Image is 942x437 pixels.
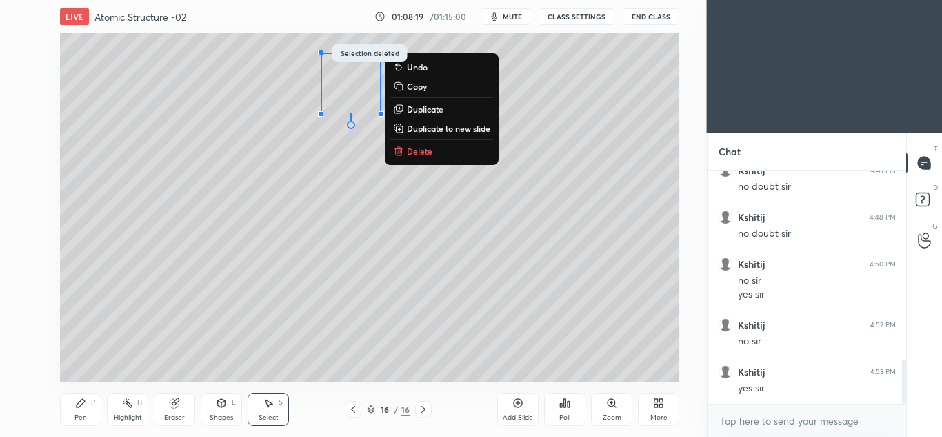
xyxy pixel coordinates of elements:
div: 4:50 PM [870,260,896,269]
div: Pen [74,414,87,421]
button: Duplicate to new slide [390,120,493,137]
h6: Kshitij [738,319,765,331]
button: Delete [390,143,493,159]
div: no sir [738,335,896,349]
img: default.png [719,211,732,224]
h6: Kshitij [738,211,765,224]
div: LIVE [60,8,89,25]
div: 4:41 PM [871,166,896,175]
div: yes sir [738,382,896,396]
h6: Kshitij [738,366,765,378]
div: Poll [559,414,570,421]
div: S [279,399,283,406]
h6: Kshitij [738,258,765,271]
div: 4:48 PM [870,213,896,222]
div: H [137,399,142,406]
p: Chat [708,133,752,170]
button: End Class [623,8,679,25]
div: Zoom [603,414,621,421]
div: 4:52 PM [870,321,896,329]
div: More [650,414,668,421]
p: Undo [407,61,428,72]
p: G [932,221,938,231]
button: mute [481,8,530,25]
div: L [232,399,236,406]
img: default.png [719,258,732,271]
button: Duplicate [390,101,493,117]
p: Selection deleted [341,50,399,57]
button: Copy [390,78,493,95]
div: no doubt sir [738,180,896,194]
div: grid [708,171,907,404]
img: default.png [719,164,732,177]
div: yes sir [738,288,896,302]
span: mute [503,12,522,21]
p: Copy [407,81,427,92]
h4: Atomic Structure -02 [94,10,186,23]
div: / [394,405,399,414]
p: Duplicate [407,104,443,115]
div: Highlight [114,414,142,421]
div: P [91,399,95,406]
h6: Kshitij [738,164,765,177]
div: no doubt sir [738,227,896,241]
div: 4:53 PM [870,368,896,376]
div: 16 [378,405,392,414]
p: Duplicate to new slide [407,123,490,134]
div: Shapes [210,414,233,421]
button: Undo [390,59,493,75]
div: no sir [738,274,896,288]
div: Eraser [164,414,185,421]
img: default.png [719,318,732,332]
img: default.png [719,365,732,379]
div: 16 [401,403,410,416]
p: D [933,182,938,193]
div: Select [259,414,279,421]
div: Add Slide [503,414,533,421]
button: CLASS SETTINGS [539,8,614,25]
p: Delete [407,146,432,157]
p: T [934,144,938,154]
